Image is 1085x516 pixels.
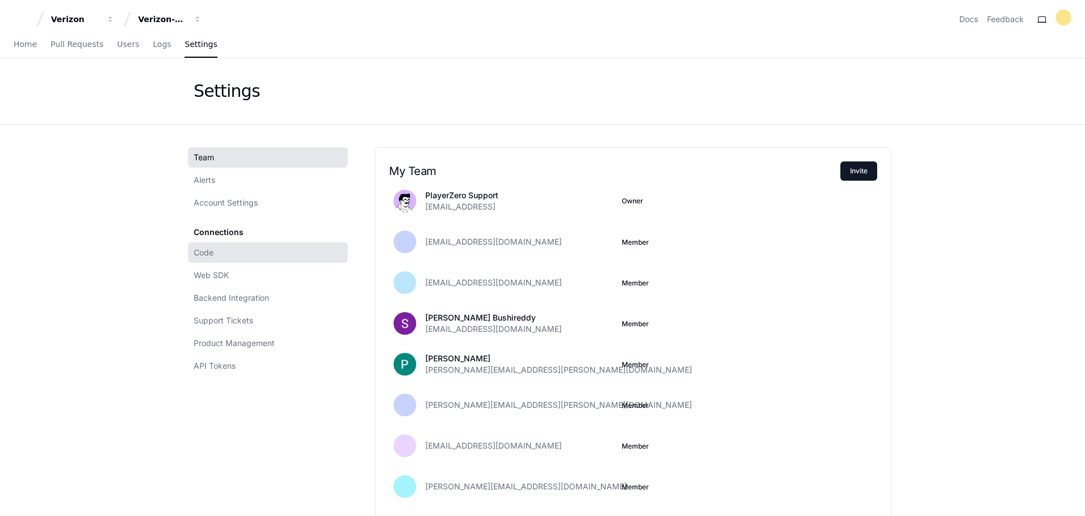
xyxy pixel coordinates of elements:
span: [PERSON_NAME][EMAIL_ADDRESS][DOMAIN_NAME] [425,481,627,492]
span: Owner [622,197,643,206]
button: Member [622,401,649,410]
div: Verizon [51,14,100,25]
a: Account Settings [188,193,348,213]
span: Users [117,41,139,48]
a: Code [188,242,348,263]
div: Settings [194,81,260,101]
a: Web SDK [188,265,348,285]
span: [EMAIL_ADDRESS][DOMAIN_NAME] [425,236,562,248]
span: Product Management [194,338,275,349]
span: Backend Integration [194,292,269,304]
span: Code [194,247,213,258]
a: Team [188,147,348,168]
a: Settings [185,32,217,58]
span: [EMAIL_ADDRESS] [425,201,495,212]
span: API Tokens [194,360,236,372]
span: [PERSON_NAME][EMAIL_ADDRESS][PERSON_NAME][DOMAIN_NAME] [425,364,692,376]
p: [PERSON_NAME] Bushireddy [425,312,562,323]
button: Member [622,442,649,451]
button: Verizon-Clarify-Catalog-Management [134,9,206,29]
span: Home [14,41,37,48]
a: Backend Integration [188,288,348,308]
span: [EMAIL_ADDRESS][DOMAIN_NAME] [425,277,562,288]
span: Settings [185,41,217,48]
button: Member [622,483,649,492]
button: Invite [840,161,877,181]
a: Docs [959,14,978,25]
span: Pull Requests [50,41,103,48]
button: Member [622,360,649,369]
a: Alerts [188,170,348,190]
img: ACg8ocLL3vXvdba5S5V7nChXuiKYjYAj5GQFF3QGVBb6etwgLiZA=s96-c [394,353,416,376]
button: Feedback [987,14,1024,25]
a: Home [14,32,37,58]
span: Account Settings [194,197,258,208]
button: Member [622,238,649,247]
span: Alerts [194,174,215,186]
a: Product Management [188,333,348,353]
span: Logs [153,41,171,48]
span: [EMAIL_ADDRESS][DOMAIN_NAME] [425,323,562,335]
a: Pull Requests [50,32,103,58]
span: Support Tickets [194,315,253,326]
span: Team [194,152,214,163]
a: API Tokens [188,356,348,376]
span: [EMAIL_ADDRESS][DOMAIN_NAME] [425,440,562,451]
div: Verizon-Clarify-Catalog-Management [138,14,187,25]
img: avatar [394,190,416,212]
button: Member [622,279,649,288]
button: Member [622,319,649,329]
h2: My Team [389,164,840,178]
span: Web SDK [194,270,229,281]
p: PlayerZero Support [425,190,498,201]
a: Logs [153,32,171,58]
img: ACg8ocLMZVwJcQ6ienYYOShb2_tczwC2Z7Z6u8NUc1SVA7ddq9cPVg=s96-c [394,312,416,335]
a: Users [117,32,139,58]
span: [PERSON_NAME][EMAIL_ADDRESS][PERSON_NAME][DOMAIN_NAME] [425,399,692,411]
a: Support Tickets [188,310,348,331]
button: Verizon [46,9,119,29]
p: [PERSON_NAME] [425,353,692,364]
